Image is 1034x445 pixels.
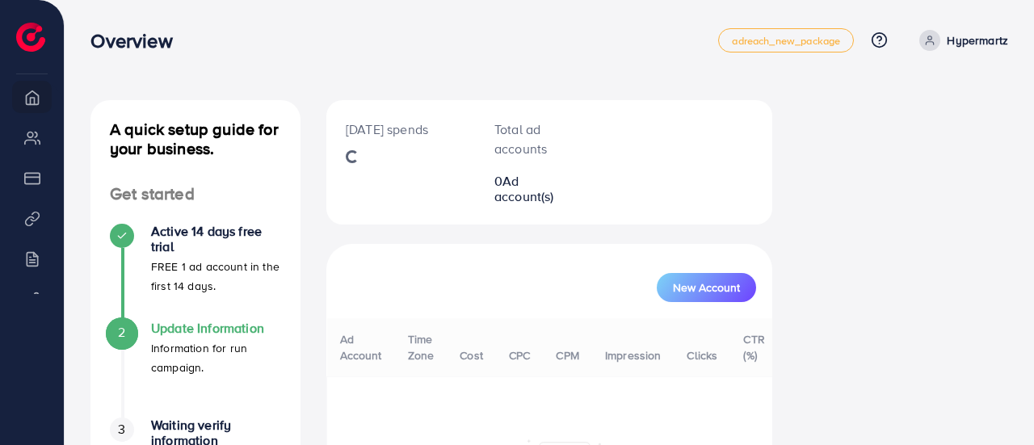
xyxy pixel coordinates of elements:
[118,323,125,342] span: 2
[913,30,1008,51] a: Hypermartz
[90,224,301,321] li: Active 14 days free trial
[151,321,281,336] h4: Update Information
[947,31,1008,50] p: Hypermartz
[732,36,840,46] span: adreach_new_package
[673,282,740,293] span: New Account
[494,174,567,204] h2: 0
[718,28,854,52] a: adreach_new_package
[346,120,456,139] p: [DATE] spends
[151,224,281,254] h4: Active 14 days free trial
[118,420,125,439] span: 3
[90,120,301,158] h4: A quick setup guide for your business.
[90,321,301,418] li: Update Information
[494,120,567,158] p: Total ad accounts
[657,273,756,302] button: New Account
[151,257,281,296] p: FREE 1 ad account in the first 14 days.
[90,184,301,204] h4: Get started
[151,338,281,377] p: Information for run campaign.
[90,29,185,52] h3: Overview
[16,23,45,52] img: logo
[494,172,554,205] span: Ad account(s)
